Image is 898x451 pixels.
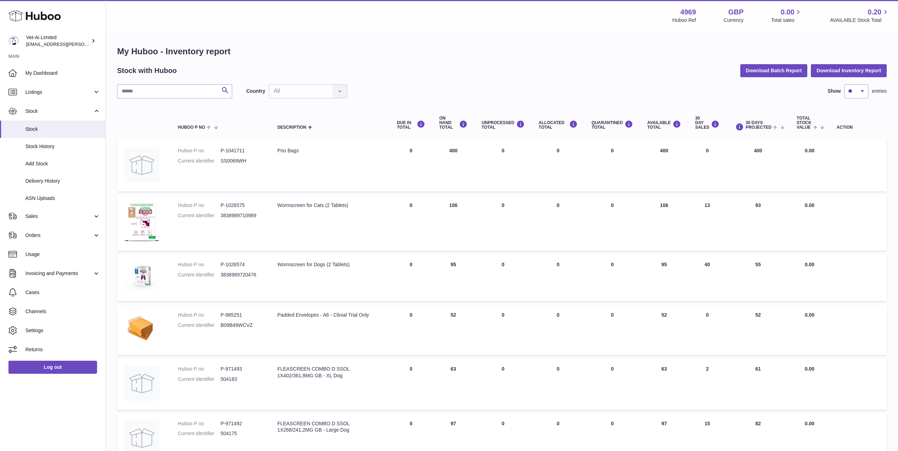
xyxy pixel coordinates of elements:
dd: 504175 [221,430,263,437]
dt: Huboo P no [178,147,221,154]
td: 0 [532,140,585,191]
a: 0.00 Total sales [771,7,802,24]
div: QUARANTINED Total [592,120,633,130]
div: Padded Envelopes - A6 - Clinial Trial Only [277,312,383,318]
span: Sales [25,213,93,220]
span: 0.00 [781,7,795,17]
span: 0 [611,148,614,153]
td: 400 [727,140,790,191]
span: Delivery History [25,178,100,184]
div: FLEASCREEN COMBO D SSOL 1X268/241,2MG GB - Large Dog [277,420,383,434]
dd: P-1026575 [221,202,263,209]
span: 0.00 [805,312,814,318]
div: Currency [724,17,744,24]
dt: Current identifier [178,272,221,278]
div: Action [837,125,880,130]
dt: Current identifier [178,158,221,164]
span: 0 [611,421,614,426]
button: Download Batch Report [740,64,808,77]
td: 0 [390,359,432,410]
span: Channels [25,308,100,315]
div: Wormscreen for Cats (2 Tablets) [277,202,383,209]
span: AVAILABLE Stock Total [830,17,890,24]
div: Vet-Ai Limited [26,34,90,48]
td: 0 [532,195,585,251]
img: product image [124,261,159,293]
td: 0 [475,305,532,355]
span: 0 [611,312,614,318]
h2: Stock with Huboo [117,66,177,75]
span: Listings [25,89,93,96]
td: 0 [688,140,727,191]
a: Log out [8,361,97,373]
dd: P-971492 [221,420,263,427]
dt: Huboo P no [178,202,221,209]
span: Usage [25,251,100,258]
span: Total stock value [797,116,812,130]
strong: GBP [728,7,743,17]
td: 0 [532,305,585,355]
td: 0 [475,359,532,410]
img: abbey.fraser-roe@vet-ai.com [8,36,19,46]
td: 0 [688,305,727,355]
span: 0.00 [805,366,814,372]
td: 93 [727,195,790,251]
span: Cases [25,289,100,296]
td: 0 [475,195,532,251]
div: UNPROCESSED Total [482,120,525,130]
div: ON HAND Total [439,116,468,130]
td: 0 [475,140,532,191]
dd: 3838989720476 [221,272,263,278]
dd: P-971493 [221,366,263,372]
td: 400 [640,140,688,191]
td: 0 [390,305,432,355]
div: ALLOCATED Total [539,120,578,130]
td: 61 [727,359,790,410]
span: Huboo P no [178,125,205,130]
span: Total sales [771,17,802,24]
span: 0.00 [805,262,814,267]
dt: Huboo P no [178,420,221,427]
td: 63 [432,359,475,410]
span: My Dashboard [25,70,100,77]
span: entries [872,88,887,95]
dd: P-985251 [221,312,263,318]
dt: Current identifier [178,430,221,437]
label: Show [828,88,841,95]
td: 0 [475,254,532,301]
span: 0 [611,262,614,267]
label: Country [246,88,265,95]
img: product image [124,147,159,183]
dd: P-1026574 [221,261,263,268]
img: product image [124,202,159,242]
button: Download Inventory Report [811,64,887,77]
img: product image [124,312,159,346]
span: 0 [611,202,614,208]
dd: 3838989710989 [221,212,263,219]
dd: B09B49WCVZ [221,322,263,329]
td: 400 [432,140,475,191]
td: 0 [532,359,585,410]
div: AVAILABLE Total [647,120,681,130]
span: Stock [25,108,93,115]
img: product image [124,366,159,401]
dt: Huboo P no [178,261,221,268]
div: 30 DAY SALES [695,116,719,130]
td: 0 [532,254,585,301]
span: 0.00 [805,148,814,153]
div: FLEASCREEN COMBO D SSOL 1X402/361,8MG GB - XL Dog [277,366,383,379]
td: 40 [688,254,727,301]
dt: Current identifier [178,376,221,383]
dd: P-1041711 [221,147,263,154]
td: 0 [390,254,432,301]
td: 52 [727,305,790,355]
dt: Huboo P no [178,366,221,372]
td: 63 [640,359,688,410]
span: Returns [25,346,100,353]
td: 13 [688,195,727,251]
td: 106 [640,195,688,251]
dd: SS0069WH [221,158,263,164]
td: 2 [688,359,727,410]
span: Add Stock [25,160,100,167]
td: 52 [432,305,475,355]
